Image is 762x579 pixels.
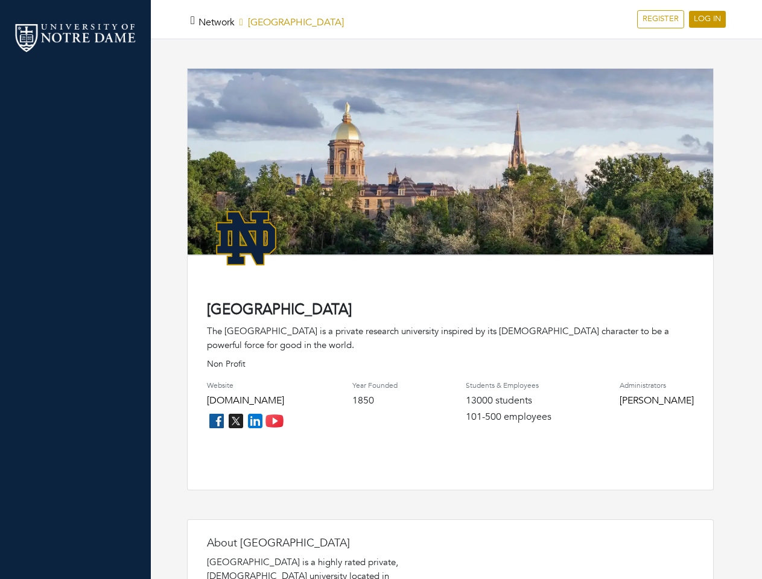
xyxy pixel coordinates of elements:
[620,394,694,407] a: [PERSON_NAME]
[198,16,235,29] a: Network
[265,411,284,431] img: youtube_icon-fc3c61c8c22f3cdcae68f2f17984f5f016928f0ca0694dd5da90beefb88aa45e.png
[637,10,684,28] a: REGISTER
[207,302,694,319] h4: [GEOGRAPHIC_DATA]
[207,394,284,407] a: [DOMAIN_NAME]
[466,381,551,390] h4: Students & Employees
[207,324,694,352] div: The [GEOGRAPHIC_DATA] is a private research university inspired by its [DEMOGRAPHIC_DATA] charact...
[207,537,448,550] h4: About [GEOGRAPHIC_DATA]
[246,411,265,431] img: linkedin_icon-84db3ca265f4ac0988026744a78baded5d6ee8239146f80404fb69c9eee6e8e7.png
[352,381,398,390] h4: Year Founded
[466,395,551,407] h4: 13000 students
[352,395,398,407] h4: 1850
[466,411,551,423] h4: 101-500 employees
[188,69,713,270] img: rare_disease_hero-1920%20copy.png
[689,11,726,28] a: LOG IN
[198,17,344,28] h5: [GEOGRAPHIC_DATA]
[207,199,285,277] img: NotreDame_Logo.png
[620,381,694,390] h4: Administrators
[226,411,246,431] img: twitter_icon-7d0bafdc4ccc1285aa2013833b377ca91d92330db209b8298ca96278571368c9.png
[207,358,694,370] p: Non Profit
[207,381,284,390] h4: Website
[207,411,226,431] img: facebook_icon-256f8dfc8812ddc1b8eade64b8eafd8a868ed32f90a8d2bb44f507e1979dbc24.png
[12,21,139,54] img: nd_logo.png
